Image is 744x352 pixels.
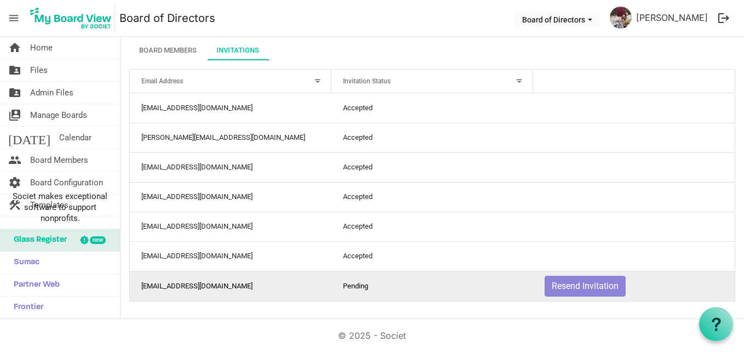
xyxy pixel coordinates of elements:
td: is template cell column header [533,241,735,271]
img: a6ah0srXjuZ-12Q8q2R8a_YFlpLfa_R6DrblpP7LWhseZaehaIZtCsKbqyqjCVmcIyzz-CnSwFS6VEpFR7BkWg_thumb.png [610,7,632,29]
td: israeliekanem@gmail.com column header Email Address [130,271,331,301]
span: Files [30,59,48,81]
td: Resend Invitation is template cell column header [533,271,735,301]
td: Pending column header Invitation Status [331,271,533,301]
span: Partner Web [8,274,60,296]
span: switch_account [8,104,21,126]
span: Email Address [141,77,183,85]
span: Manage Boards [30,104,87,126]
td: is template cell column header [533,123,735,152]
td: robertjhowlett@outlook.com column header Email Address [130,152,331,182]
span: home [8,37,21,59]
td: heather@imperialtheatre.ca column header Email Address [130,182,331,212]
span: Board Configuration [30,172,103,194]
div: Invitations [216,45,259,56]
span: [DATE] [8,127,50,149]
span: settings [8,172,21,194]
img: My Board View Logo [27,4,115,32]
span: Admin Files [30,82,73,104]
td: Accepted column header Invitation Status [331,152,533,182]
span: Invitation Status [343,77,391,85]
td: is template cell column header [533,93,735,123]
span: menu [3,8,24,29]
button: Resend Invitation [545,276,626,297]
a: [PERSON_NAME] [632,7,712,29]
td: Accepted column header Invitation Status [331,93,533,123]
td: is template cell column header [533,182,735,212]
a: © 2025 - Societ [338,330,406,341]
td: is template cell column header [533,152,735,182]
div: tab-header [129,41,735,60]
td: Accepted column header Invitation Status [331,123,533,152]
div: new [90,236,106,244]
button: logout [712,7,735,30]
td: colleensmall13@gmail.com column header Email Address [130,212,331,241]
a: Board of Directors [119,7,215,29]
td: ditsha_fairuz9@outlook.com column header Email Address [130,241,331,271]
td: Accepted column header Invitation Status [331,212,533,241]
td: alan_pippy88@hotmail.com column header Email Address [130,93,331,123]
td: Accepted column header Invitation Status [331,182,533,212]
span: Board Members [30,149,88,171]
span: Calendar [59,127,91,149]
span: Home [30,37,53,59]
div: Board Members [139,45,197,56]
span: folder_shared [8,82,21,104]
span: Societ makes exceptional software to support nonprofits. [5,191,115,224]
span: Frontier [8,297,43,319]
td: audra@hrideahub.com column header Email Address [130,123,331,152]
span: Sumac [8,252,39,274]
td: is template cell column header [533,212,735,241]
span: people [8,149,21,171]
span: Glass Register [8,229,67,251]
button: Board of Directors dropdownbutton [515,12,599,27]
a: My Board View Logo [27,4,119,32]
span: folder_shared [8,59,21,81]
td: Accepted column header Invitation Status [331,241,533,271]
